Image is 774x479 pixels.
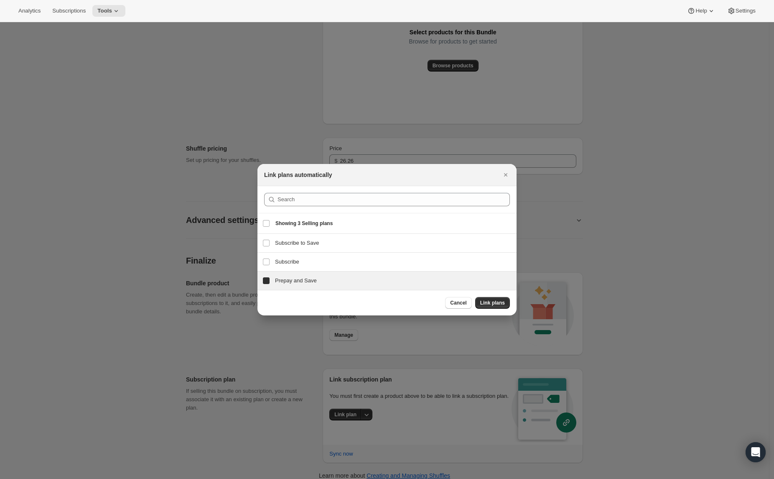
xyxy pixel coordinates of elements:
[445,297,471,309] button: Cancel
[500,169,512,181] button: Close
[275,220,333,227] span: Showing 3 Selling plans
[278,193,510,206] input: Search
[695,8,707,14] span: Help
[97,8,112,14] span: Tools
[92,5,125,17] button: Tools
[264,171,332,179] h2: Link plans automatically
[480,300,505,306] span: Link plans
[722,5,761,17] button: Settings
[682,5,720,17] button: Help
[13,5,46,17] button: Analytics
[18,8,41,14] span: Analytics
[275,239,512,247] h3: Subscribe to Save
[52,8,86,14] span: Subscriptions
[275,258,512,266] h3: Subscribe
[47,5,91,17] button: Subscriptions
[736,8,756,14] span: Settings
[450,300,466,306] span: Cancel
[475,297,510,309] button: Link plans
[275,277,512,285] h3: Prepay and Save
[746,442,766,462] div: Open Intercom Messenger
